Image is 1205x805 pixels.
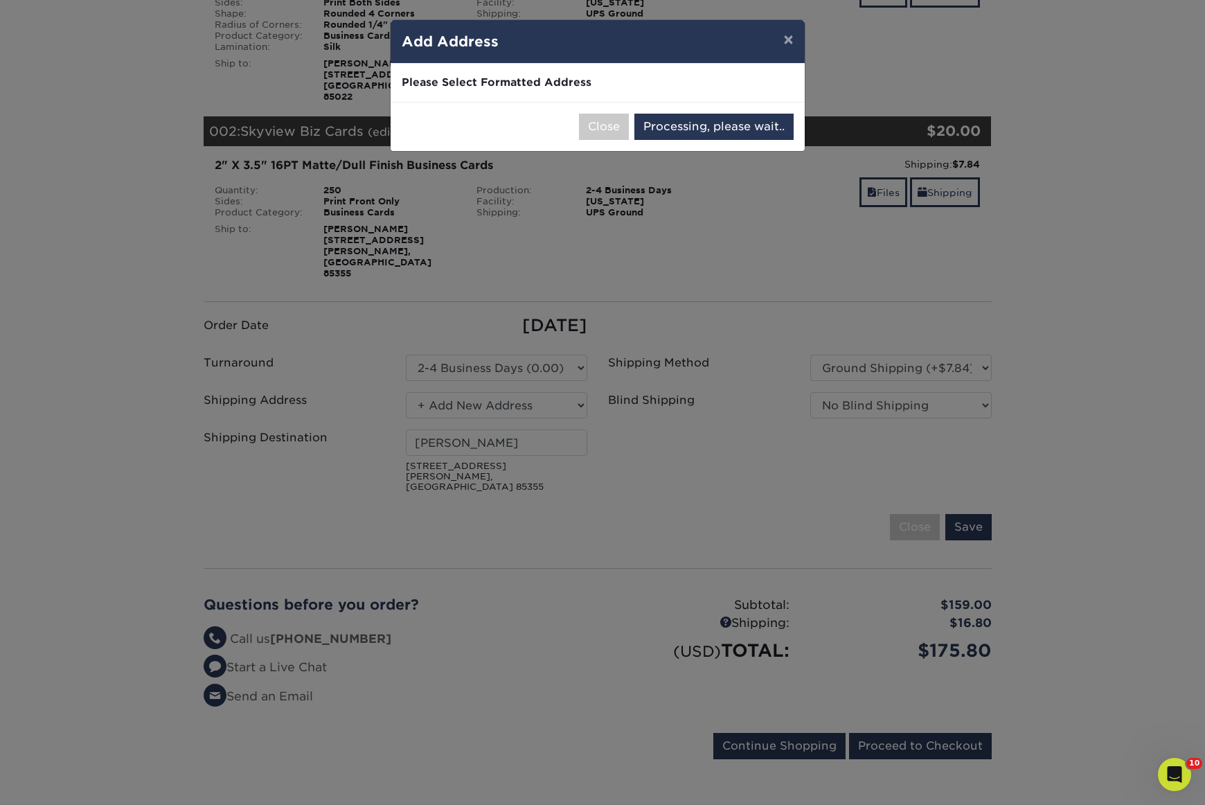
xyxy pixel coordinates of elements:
span: 10 [1186,758,1202,769]
button: Processing, please wait.. [634,114,794,140]
button: Close [579,114,629,140]
h4: Add Address [402,31,794,52]
button: × [772,20,804,59]
div: Please Select Formatted Address [402,75,794,91]
iframe: Intercom live chat [1158,758,1191,791]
